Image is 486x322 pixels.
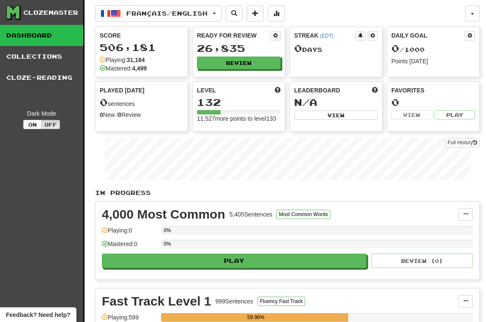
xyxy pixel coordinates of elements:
[197,43,281,54] div: 26,835
[127,57,145,63] strong: 31,184
[257,297,305,306] button: Fluency Fast Track
[434,110,475,119] button: Play
[294,86,340,95] span: Leaderboard
[100,86,145,95] span: Played [DATE]
[391,97,475,108] div: 0
[118,111,122,118] strong: 0
[229,210,272,219] div: 5,405 Sentences
[100,111,103,118] strong: 0
[294,96,317,108] span: N/A
[100,64,147,73] div: Mastered:
[102,226,157,240] div: Playing: 0
[276,210,330,219] button: Most Common Words
[391,31,465,41] div: Daily Goal
[100,42,183,53] div: 506,181
[372,86,378,95] span: This week in points, UTC
[197,57,281,69] button: Review
[268,5,285,22] button: More stats
[294,43,378,54] div: Day s
[102,295,211,308] div: Fast Track Level 1
[100,31,183,40] div: Score
[23,120,42,129] button: On
[320,33,333,39] a: (EDT)
[294,111,378,120] button: View
[6,109,77,118] div: Dark Mode
[197,114,281,123] div: 11,527 more points to level 133
[247,5,264,22] button: Add sentence to collection
[126,10,208,17] span: Français / English
[226,5,243,22] button: Search sentences
[100,96,108,108] span: 0
[197,86,216,95] span: Level
[216,297,254,306] div: 999 Sentences
[164,313,348,322] div: 59.96%
[102,208,225,221] div: 4,000 Most Common
[6,311,70,319] span: Open feedback widget
[23,8,78,17] div: Clozemaster
[41,120,60,129] button: Off
[391,110,432,119] button: View
[100,56,145,64] div: Playing:
[391,86,475,95] div: Favorites
[197,97,281,108] div: 132
[100,97,183,108] div: sentences
[132,65,147,72] strong: 4,499
[197,31,270,40] div: Ready for Review
[102,254,366,268] button: Play
[371,254,473,268] button: Review (0)
[391,42,399,54] span: 0
[95,5,221,22] button: Français/English
[391,57,475,65] div: Points [DATE]
[100,111,183,119] div: New / Review
[391,46,425,53] span: / 1000
[95,189,480,197] p: In Progress
[294,42,302,54] span: 0
[102,240,157,254] div: Mastered: 0
[294,31,355,40] div: Streak
[275,86,281,95] span: Score more points to level up
[445,138,480,147] a: Full History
